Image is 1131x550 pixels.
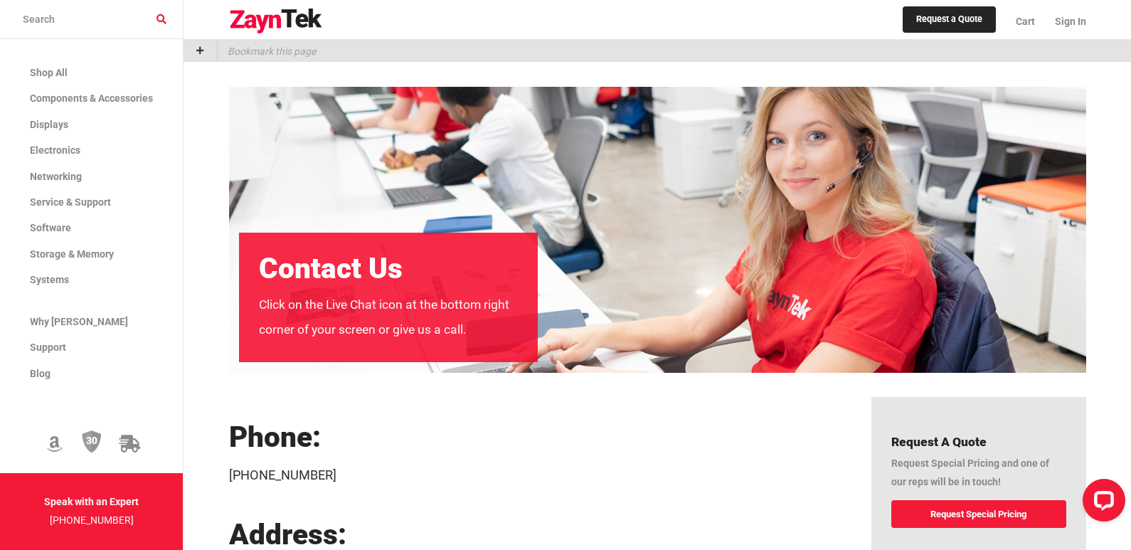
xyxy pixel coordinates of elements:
[30,196,111,208] span: Service & Support
[30,171,82,182] span: Networking
[44,496,139,507] strong: Speak with an Expert
[1006,4,1045,39] a: Cart
[50,514,134,526] a: [PHONE_NUMBER]
[1071,473,1131,533] iframe: LiveChat chat widget
[259,292,518,342] p: Click on the Live Chat icon at the bottom right corner of your screen or give us a call.
[259,253,518,285] h2: Contact Us
[30,119,68,130] span: Displays
[30,342,66,353] span: Support
[903,6,996,33] a: Request a Quote
[30,316,128,327] span: Why [PERSON_NAME]
[1045,4,1086,39] a: Sign In
[82,430,102,454] img: 30 Day Return Policy
[30,274,69,285] span: Systems
[229,421,844,454] h2: Phone:
[30,368,51,379] span: Blog
[30,144,80,156] span: Electronics
[218,40,316,62] p: Bookmark this page
[229,9,323,34] img: logo
[30,67,68,78] span: Shop All
[891,433,1066,451] h4: Request a Quote
[229,87,1086,373] img: images%2Fcms-images%2F777.jpg.png.png
[30,248,114,260] span: Storage & Memory
[1016,16,1035,27] span: Cart
[30,92,153,104] span: Components & Accessories
[891,500,1066,528] a: Request Special Pricing
[30,222,71,233] span: Software
[229,461,844,490] p: [PHONE_NUMBER]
